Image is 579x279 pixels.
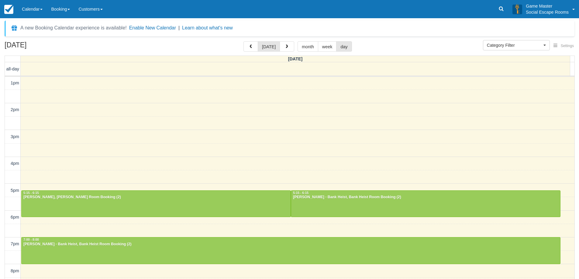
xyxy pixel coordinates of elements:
span: [DATE] [288,56,303,61]
span: 4pm [11,161,19,166]
a: 5:15 - 6:15[PERSON_NAME], [PERSON_NAME] Room Booking (2) [21,190,291,217]
div: [PERSON_NAME] - Bank Heist, Bank Heist Room Booking (2) [23,242,559,247]
span: 7:00 - 8:00 [23,238,39,241]
p: Social Escape Rooms [526,9,569,15]
span: 7pm [11,241,19,246]
button: month [298,41,318,52]
button: week [318,41,337,52]
div: A new Booking Calendar experience is available! [20,24,127,32]
span: 1pm [11,80,19,85]
span: 5:15 - 6:15 [23,191,39,195]
span: 8pm [11,268,19,273]
div: [PERSON_NAME], [PERSON_NAME] Room Booking (2) [23,195,289,200]
button: Settings [550,42,577,50]
span: 2pm [11,107,19,112]
span: all-day [6,66,19,71]
a: 7:00 - 8:00[PERSON_NAME] - Bank Heist, Bank Heist Room Booking (2) [21,237,560,264]
a: 5:15 - 6:15[PERSON_NAME] - Bank Heist, Bank Heist Room Booking (2) [291,190,560,217]
span: Settings [561,44,574,48]
img: A3 [512,4,522,14]
span: 5:15 - 6:15 [293,191,308,195]
div: [PERSON_NAME] - Bank Heist, Bank Heist Room Booking (2) [293,195,559,200]
a: Learn about what's new [182,25,233,30]
span: Category Filter [487,42,542,48]
p: Game Master [526,3,569,9]
img: checkfront-main-nav-mini-logo.png [4,5,13,14]
span: | [178,25,180,30]
span: 5pm [11,188,19,193]
button: day [336,41,352,52]
button: Category Filter [483,40,550,50]
button: [DATE] [258,41,280,52]
span: 3pm [11,134,19,139]
span: 6pm [11,215,19,219]
button: Enable New Calendar [129,25,176,31]
h2: [DATE] [5,41,81,53]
